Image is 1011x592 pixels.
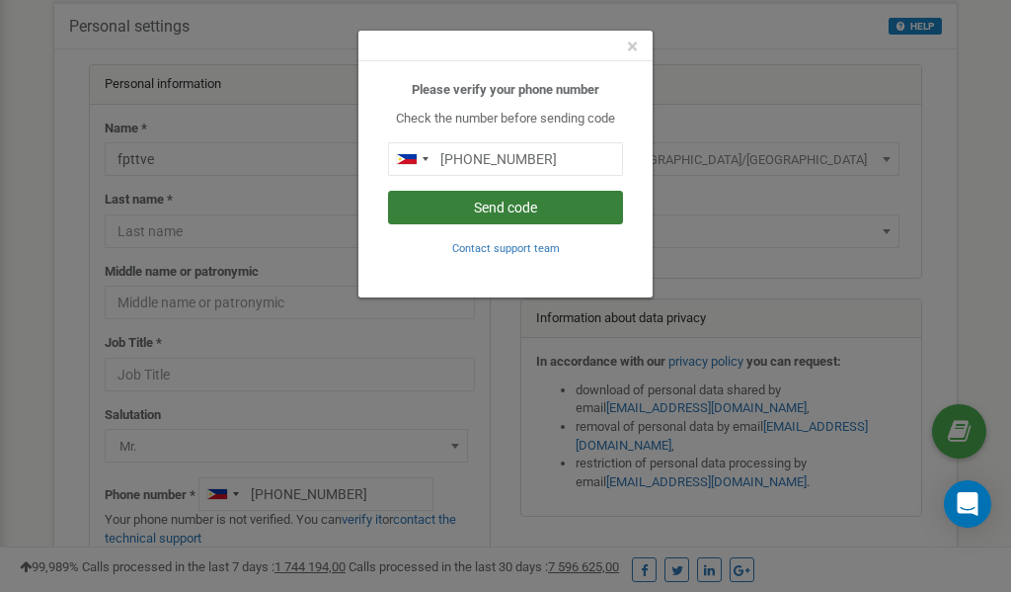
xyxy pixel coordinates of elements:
[388,110,623,128] p: Check the number before sending code
[627,35,638,58] span: ×
[627,37,638,57] button: Close
[389,143,434,175] div: Telephone country code
[388,191,623,224] button: Send code
[412,82,599,97] b: Please verify your phone number
[388,142,623,176] input: 0905 123 4567
[452,240,560,255] a: Contact support team
[944,480,991,528] div: Open Intercom Messenger
[452,242,560,255] small: Contact support team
